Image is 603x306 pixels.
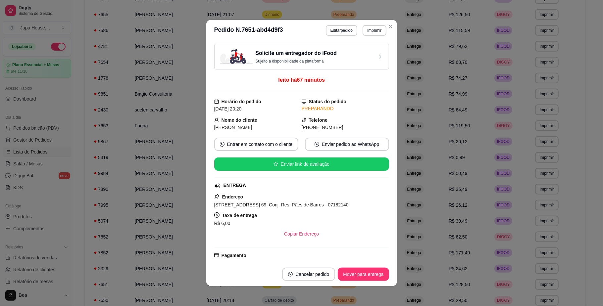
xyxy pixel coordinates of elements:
span: desktop [302,99,306,104]
span: calendar [214,99,219,104]
span: [PERSON_NAME] [214,125,252,130]
span: [DATE] 20:20 [214,106,242,111]
h3: Solicite um entregador do iFood [256,49,337,57]
strong: Telefone [309,117,328,123]
span: whats-app [220,142,225,147]
span: star [274,162,278,166]
button: Copiar Endereço [279,227,324,240]
span: [STREET_ADDRESS] 69, Conj. Res. Pães de Barros - 07182140 [214,202,349,207]
button: whats-appEnviar pedido ao WhatsApp [305,138,389,151]
img: delivery-image [220,49,253,64]
button: Imprimir [363,25,386,36]
p: Sujeito a disponibilidade da plataforma [256,59,337,64]
strong: Endereço [222,194,243,199]
span: R$ 6,00 [214,221,230,226]
strong: Horário do pedido [222,99,262,104]
h3: Pedido N. 7651-abd4d9f3 [214,25,283,36]
span: credit-card [214,253,219,258]
span: close-circle [288,272,293,277]
button: Close [385,21,396,32]
span: [PHONE_NUMBER] [302,125,343,130]
strong: Status do pedido [309,99,347,104]
button: starEnviar link de avaliação [214,157,389,171]
button: close-circleCancelar pedido [282,268,335,281]
button: whats-appEntrar em contato com o cliente [214,138,298,151]
div: ENTREGA [224,182,246,189]
span: feito há 67 minutos [278,77,325,83]
span: pushpin [214,194,220,199]
span: dollar [214,212,220,218]
div: PREPARANDO [302,105,389,112]
span: phone [302,118,306,122]
span: whats-app [315,142,319,147]
button: Editarpedido [326,25,357,36]
strong: Taxa de entrega [222,213,257,218]
button: Mover para entrega [338,268,389,281]
span: user [214,118,219,122]
strong: Pagamento [222,253,246,258]
strong: Nome do cliente [222,117,257,123]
